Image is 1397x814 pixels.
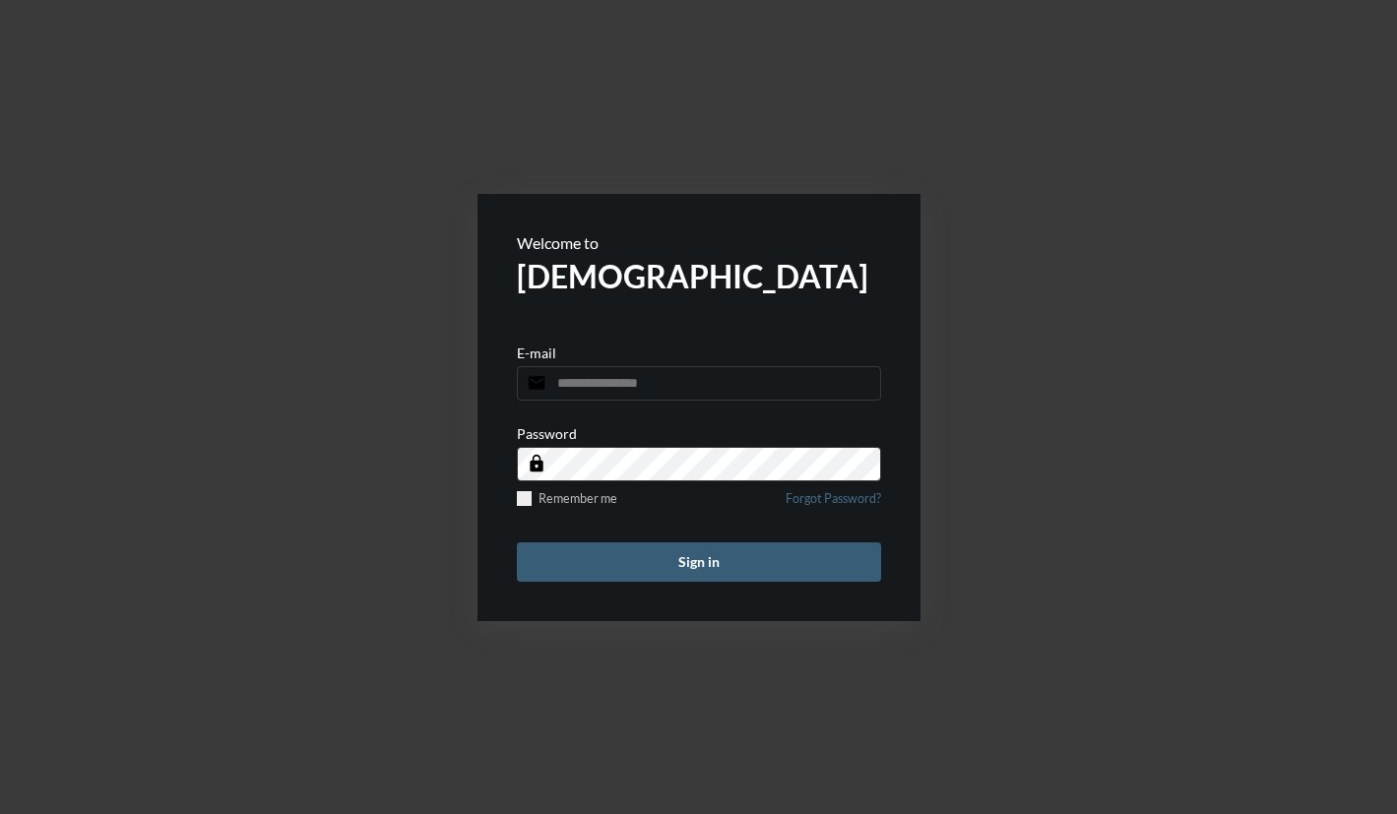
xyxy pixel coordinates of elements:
p: E-mail [517,344,556,361]
button: Sign in [517,542,881,582]
h2: [DEMOGRAPHIC_DATA] [517,257,881,295]
p: Password [517,425,577,442]
p: Welcome to [517,233,881,252]
label: Remember me [517,491,617,506]
a: Forgot Password? [786,491,881,518]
